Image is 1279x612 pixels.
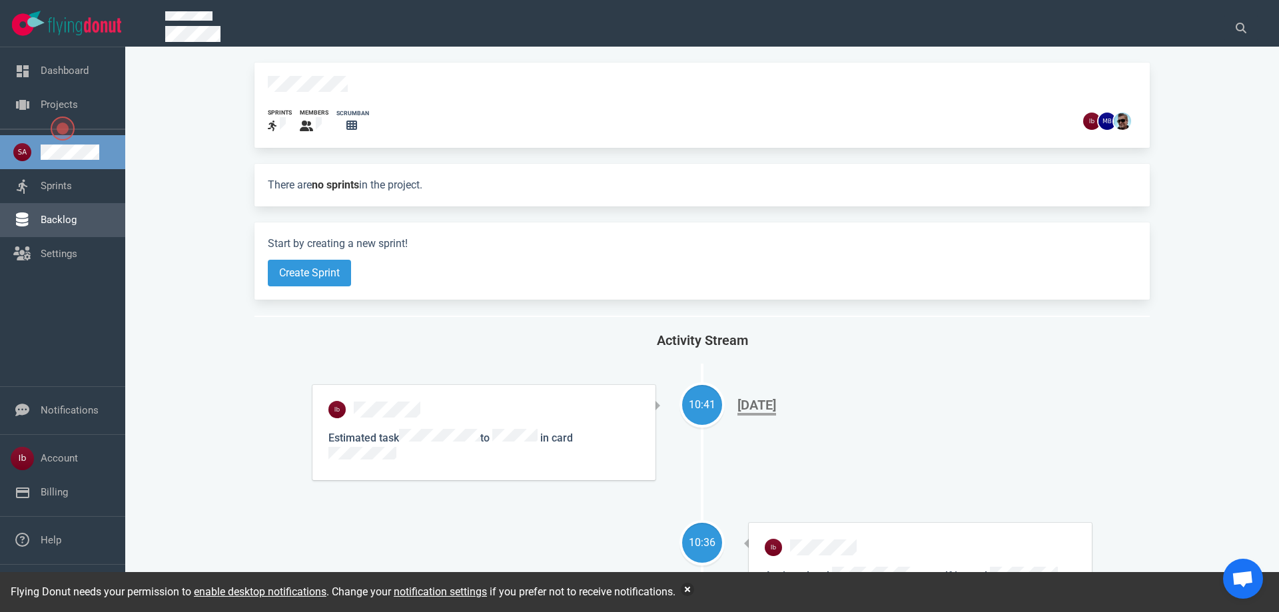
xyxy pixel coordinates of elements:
[394,585,487,598] a: notification settings
[952,569,1058,582] span: in card
[1098,113,1116,130] img: 26
[41,534,61,546] a: Help
[1223,559,1263,599] div: Open de chat
[41,452,78,464] a: Account
[41,486,68,498] a: Billing
[268,109,292,135] a: sprints
[41,214,77,226] a: Backlog
[326,585,675,598] span: . Change your if you prefer not to receive notifications.
[41,404,99,416] a: Notifications
[41,65,89,77] a: Dashboard
[737,397,776,416] div: [DATE]
[328,429,639,464] p: Estimated task to
[1114,113,1131,130] img: 26
[11,585,326,598] span: Flying Donut needs your permission to
[51,117,75,141] button: Open the dialog
[765,567,1076,585] p: Assigned task oneself
[336,109,369,118] div: scrumban
[682,535,722,551] div: 10:36
[268,260,351,286] button: Create Sprint
[268,177,1136,193] p: There are in the project.
[41,99,78,111] a: Projects
[328,432,573,462] span: in card
[268,236,1136,252] p: Start by creating a new sprint!
[41,180,72,192] a: Sprints
[682,397,722,413] div: 10:41
[300,109,328,117] div: members
[41,248,77,260] a: Settings
[657,332,748,348] span: Activity Stream
[765,539,782,556] img: 26
[268,109,292,117] div: sprints
[1083,113,1100,130] img: 26
[312,178,359,191] strong: no sprints
[300,109,328,135] a: members
[48,17,121,35] img: Flying Donut text logo
[328,401,346,418] img: 26
[194,585,326,598] a: enable desktop notifications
